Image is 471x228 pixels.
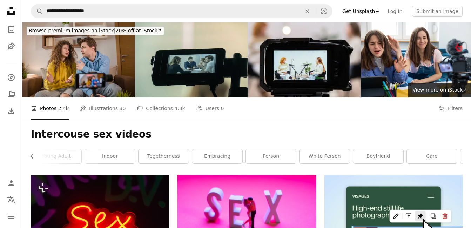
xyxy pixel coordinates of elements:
a: care [407,149,457,163]
button: Clear [300,5,315,18]
a: Collections [4,87,18,101]
span: 0 [221,105,224,112]
a: a neon sign that says sex on it [31,218,169,224]
span: Browse premium images on iStock | [29,28,115,33]
a: Illustrations [4,39,18,53]
img: Camera recording podcast interview with two content creators [248,22,361,97]
span: 30 [120,105,126,112]
button: Search Unsplash [31,5,43,18]
span: View more on iStock ↗ [412,87,467,93]
a: Illustrations 30 [80,97,126,120]
img: Meeting of business people in the camera lens. [135,22,248,97]
span: 4.8k [174,105,185,112]
a: boyfriend [353,149,403,163]
button: Visual search [315,5,332,18]
a: embracing [192,149,242,163]
a: indoor [85,149,135,163]
button: Submit an image [412,6,463,17]
a: a person standing next to a group of red and white blocks [177,211,316,217]
a: Explore [4,71,18,85]
a: person [246,149,296,163]
button: Language [4,193,18,207]
a: Users 0 [196,97,224,120]
button: scroll list to the left [31,149,39,163]
a: Browse premium images on iStock|20% off at iStock↗ [22,22,168,39]
a: togetherness [139,149,189,163]
h1: Intercouse sex videos [31,128,463,141]
a: View more on iStock↗ [408,83,471,97]
span: 20% off at iStock ↗ [29,28,162,33]
a: young adult [31,149,81,163]
a: white person [300,149,350,163]
a: Photos [4,22,18,36]
form: Find visuals sitewide [31,4,332,18]
button: Filters [439,97,463,120]
button: Menu [4,210,18,224]
a: Download History [4,104,18,118]
a: Get Unsplash+ [338,6,383,17]
img: Young couple talking about something lovely lloking at each other and recording vlog [22,22,135,97]
a: Log in / Sign up [4,176,18,190]
a: Log in [383,6,406,17]
a: Collections 4.8k [137,97,185,120]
